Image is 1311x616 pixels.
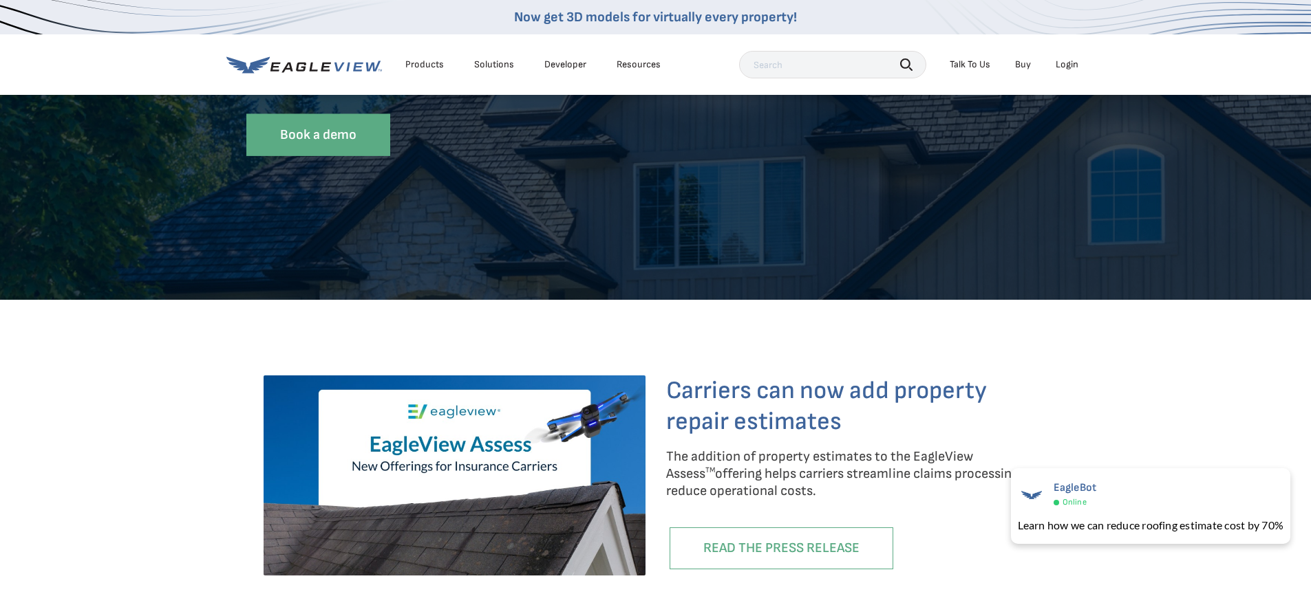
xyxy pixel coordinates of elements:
a: READ THE PRESS RELEASE [670,527,893,569]
div: Learn how we can reduce roofing estimate cost by 70% [1018,517,1283,533]
div: Resources [617,58,661,71]
sup: TM [705,465,715,474]
span: Online [1063,497,1087,507]
a: Book a demo [246,114,390,156]
div: Solutions [474,58,514,71]
img: EagleBot [1018,481,1045,509]
input: Search [739,51,926,78]
a: Developer [544,58,586,71]
a: Now get 3D models for virtually every property! [514,9,797,25]
p: The addition of property estimates to the EagleView Assess offering helps carriers streamline cla... [666,448,1048,517]
span: EagleBot [1054,481,1097,494]
div: Login [1056,58,1078,71]
a: Buy [1015,58,1031,71]
h3: Carriers can now add property repair estimates [666,375,1048,437]
div: Products [405,58,444,71]
div: Talk To Us [950,58,990,71]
